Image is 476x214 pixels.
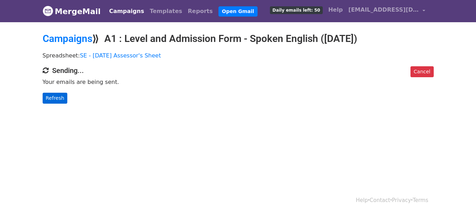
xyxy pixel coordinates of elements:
[147,4,185,18] a: Templates
[43,33,434,45] h2: ⟫ A1 : Level and Admission Form - Spoken English ([DATE])
[43,52,434,59] p: Spreadsheet:
[43,66,434,75] h4: Sending...
[410,66,433,77] a: Cancel
[356,197,368,203] a: Help
[346,3,428,19] a: [EMAIL_ADDRESS][DOMAIN_NAME]
[413,197,428,203] a: Terms
[43,78,434,86] p: Your emails are being sent.
[348,6,419,14] span: [EMAIL_ADDRESS][DOMAIN_NAME]
[370,197,390,203] a: Contact
[80,52,161,59] a: SE - [DATE] Assessor's Sheet
[441,180,476,214] iframe: Chat Widget
[43,93,68,104] a: Refresh
[106,4,147,18] a: Campaigns
[392,197,411,203] a: Privacy
[43,6,53,16] img: MergeMail logo
[185,4,216,18] a: Reports
[326,3,346,17] a: Help
[43,4,101,19] a: MergeMail
[267,3,325,17] a: Daily emails left: 50
[43,33,92,44] a: Campaigns
[218,6,258,17] a: Open Gmail
[270,6,322,14] span: Daily emails left: 50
